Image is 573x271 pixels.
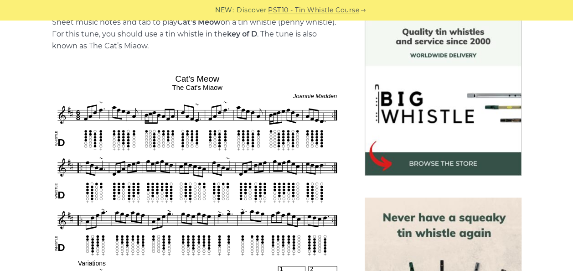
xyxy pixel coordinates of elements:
img: BigWhistle Tin Whistle Store [365,19,521,176]
span: Discover [237,5,267,16]
strong: key of D [227,30,257,38]
span: NEW: [215,5,234,16]
strong: Cat’s Meow [177,18,221,26]
p: Sheet music notes and tab to play on a tin whistle (penny whistle). For this tune, you should use... [52,16,343,52]
a: PST10 - Tin Whistle Course [268,5,359,16]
